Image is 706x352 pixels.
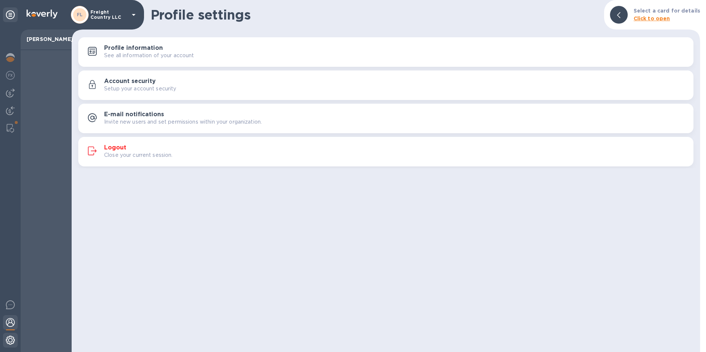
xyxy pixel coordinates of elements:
img: Logo [27,10,58,18]
button: E-mail notificationsInvite new users and set permissions within your organization. [78,104,693,133]
p: Close your current session. [104,151,173,159]
button: LogoutClose your current session. [78,137,693,166]
b: Click to open [634,15,670,21]
div: Unpin categories [3,7,18,22]
img: Foreign exchange [6,71,15,80]
button: Profile informationSee all information of your account [78,37,693,67]
b: Select a card for details [634,8,700,14]
h3: E-mail notifications [104,111,164,118]
h3: Logout [104,144,126,151]
p: Invite new users and set permissions within your organization. [104,118,262,126]
p: [PERSON_NAME] [27,35,66,43]
h3: Account security [104,78,156,85]
p: See all information of your account [104,52,194,59]
p: Setup your account security [104,85,176,93]
h3: Profile information [104,45,163,52]
p: Freight Country LLC [90,10,127,20]
h1: Profile settings [151,7,598,23]
button: Account securitySetup your account security [78,70,693,100]
b: FL [77,12,83,17]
